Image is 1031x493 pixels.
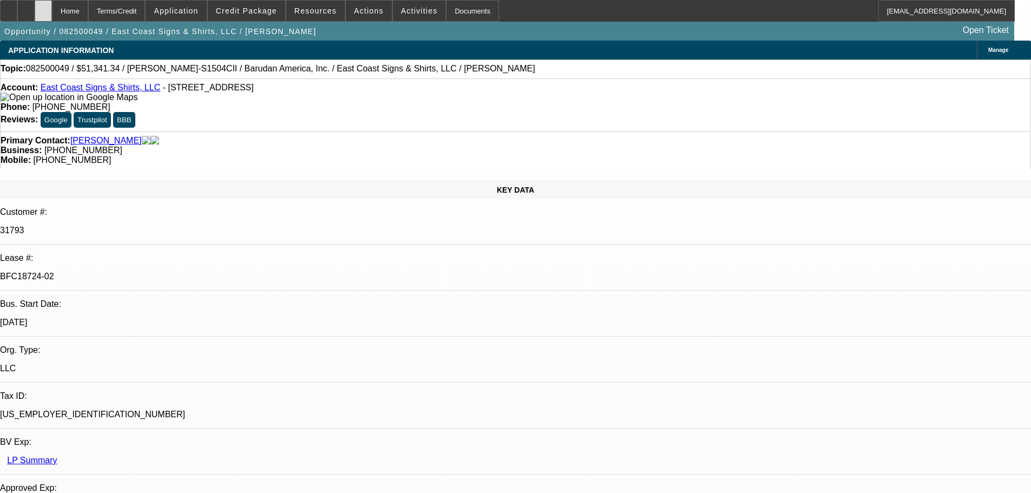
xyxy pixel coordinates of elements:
[354,6,384,15] span: Actions
[163,83,254,92] span: - [STREET_ADDRESS]
[26,64,535,74] span: 082500049 / $51,341.34 / [PERSON_NAME]-S1504CII / Barudan America, Inc. / East Coast Signs & Shir...
[988,47,1008,53] span: Manage
[346,1,392,21] button: Actions
[142,136,150,146] img: facebook-icon.png
[1,83,38,92] strong: Account:
[1,93,137,102] a: View Google Maps
[958,21,1013,40] a: Open Ticket
[1,64,26,74] strong: Topic:
[33,155,111,165] span: [PHONE_NUMBER]
[1,155,31,165] strong: Mobile:
[1,146,42,155] strong: Business:
[393,1,446,21] button: Activities
[1,136,70,146] strong: Primary Contact:
[208,1,285,21] button: Credit Package
[70,136,142,146] a: [PERSON_NAME]
[497,186,534,194] span: KEY DATA
[32,102,110,111] span: [PHONE_NUMBER]
[74,112,110,128] button: Trustpilot
[1,115,38,124] strong: Reviews:
[7,456,57,465] a: LP Summary
[150,136,159,146] img: linkedin-icon.png
[294,6,337,15] span: Resources
[1,102,30,111] strong: Phone:
[286,1,345,21] button: Resources
[113,112,135,128] button: BBB
[1,93,137,102] img: Open up location in Google Maps
[216,6,277,15] span: Credit Package
[401,6,438,15] span: Activities
[44,146,122,155] span: [PHONE_NUMBER]
[41,83,160,92] a: East Coast Signs & Shirts, LLC
[146,1,206,21] button: Application
[41,112,71,128] button: Google
[154,6,198,15] span: Application
[4,27,316,36] span: Opportunity / 082500049 / East Coast Signs & Shirts, LLC / [PERSON_NAME]
[8,46,114,55] span: APPLICATION INFORMATION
